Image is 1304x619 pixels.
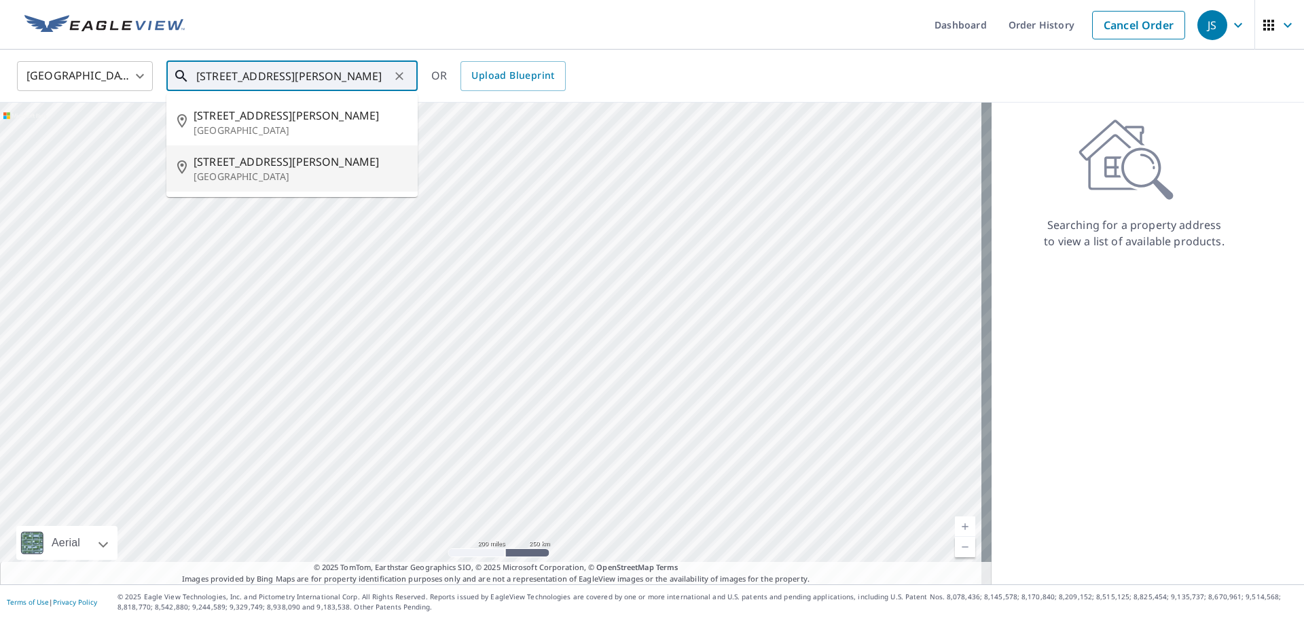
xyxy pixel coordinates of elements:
div: OR [431,61,566,91]
input: Search by address or latitude-longitude [196,57,390,95]
img: EV Logo [24,15,185,35]
a: Current Level 5, Zoom In [955,516,975,537]
span: [STREET_ADDRESS][PERSON_NAME] [194,107,407,124]
a: Privacy Policy [53,597,97,607]
p: | [7,598,97,606]
a: Current Level 5, Zoom Out [955,537,975,557]
a: Upload Blueprint [460,61,565,91]
p: [GEOGRAPHIC_DATA] [194,170,407,183]
a: Terms [656,562,678,572]
div: JS [1197,10,1227,40]
a: Cancel Order [1092,11,1185,39]
div: Aerial [48,526,84,560]
span: Upload Blueprint [471,67,554,84]
p: © 2025 Eagle View Technologies, Inc. and Pictometry International Corp. All Rights Reserved. Repo... [117,592,1297,612]
div: Aerial [16,526,117,560]
p: [GEOGRAPHIC_DATA] [194,124,407,137]
p: Searching for a property address to view a list of available products. [1043,217,1225,249]
span: © 2025 TomTom, Earthstar Geographics SIO, © 2025 Microsoft Corporation, © [314,562,678,573]
a: Terms of Use [7,597,49,607]
span: [STREET_ADDRESS][PERSON_NAME] [194,154,407,170]
div: [GEOGRAPHIC_DATA] [17,57,153,95]
a: OpenStreetMap [596,562,653,572]
button: Clear [390,67,409,86]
